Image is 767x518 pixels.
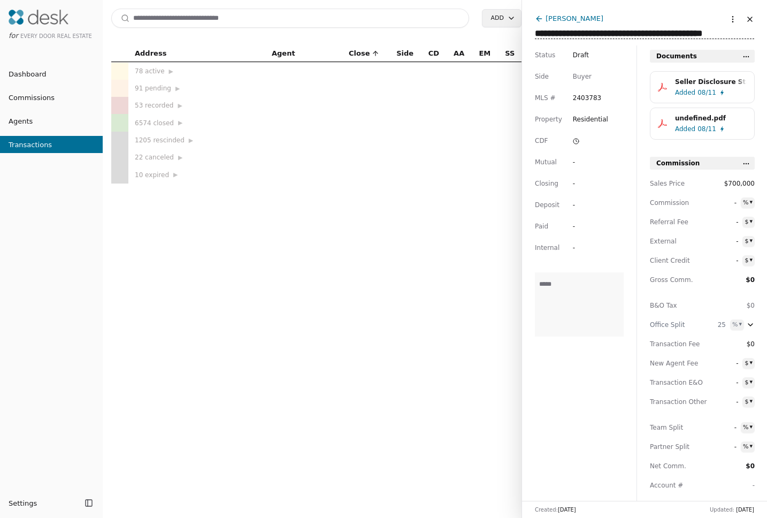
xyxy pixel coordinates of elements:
[535,200,559,210] span: Deposit
[675,77,747,87] div: Seller Disclosure Statement-Improved Property.pdf
[746,276,755,284] span: $0
[349,48,370,59] span: Close
[710,506,754,514] div: Updated:
[650,71,755,103] button: Seller Disclosure Statement-Improved Property.pdfAdded08/11
[573,221,592,232] div: -
[135,83,259,94] div: 91 pending
[697,87,716,98] span: 08/11
[573,71,592,82] div: Buyer
[719,217,738,227] span: -
[135,48,166,59] span: Address
[428,48,439,59] span: CD
[535,221,548,232] span: Paid
[697,124,716,134] span: 08/11
[189,136,193,146] span: ▶
[749,377,753,387] div: ▾
[178,153,182,163] span: ▶
[178,118,182,128] span: ▶
[135,169,259,180] div: 10 expired
[717,422,737,433] span: -
[736,507,754,513] span: [DATE]
[650,300,698,311] span: B&O Tax
[135,152,259,163] div: 22 canceled
[675,113,747,124] div: undefined.pdf
[746,462,755,470] span: $0
[739,319,742,329] div: ▾
[719,236,738,247] span: -
[717,197,737,208] span: -
[730,319,744,330] button: %
[573,114,608,125] span: Residential
[741,197,755,208] button: %
[675,124,695,134] span: Added
[650,178,698,189] span: Sales Price
[650,358,698,369] span: New Agent Fee
[9,10,68,25] img: Desk
[742,217,755,227] button: $
[719,397,738,407] span: -
[573,50,589,60] span: Draft
[650,480,698,491] span: Account #
[719,358,738,369] span: -
[749,255,753,265] div: ▾
[717,441,737,452] span: -
[650,217,698,227] span: Referral Fee
[178,101,182,111] span: ▶
[656,51,697,62] span: Documents
[535,135,548,146] span: CDF
[650,461,698,471] span: Net Comm.
[719,377,738,388] span: -
[558,507,576,513] span: [DATE]
[749,217,753,226] div: ▾
[135,100,259,111] div: 53 recorded
[719,255,738,266] span: -
[479,48,490,59] span: EM
[535,114,562,125] span: Property
[535,506,576,514] div: Created:
[135,66,259,77] div: 78 active
[573,157,592,167] div: -
[749,358,753,368] div: ▾
[650,422,698,433] span: Team Split
[675,87,695,98] span: Added
[4,494,81,512] button: Settings
[707,319,726,330] span: 25
[169,67,173,77] span: ▶
[9,498,37,509] span: Settings
[650,197,698,208] span: Commission
[573,200,592,210] div: -
[749,441,753,451] div: ▾
[535,157,557,167] span: Mutual
[573,242,592,253] div: -
[749,236,753,246] div: ▾
[535,93,556,103] span: MLS #
[724,178,755,189] span: $700,000
[650,275,698,285] span: Gross Comm.
[573,93,601,103] span: 2403783
[535,71,549,82] span: Side
[749,422,753,432] div: ▾
[175,84,180,94] span: ▶
[650,108,755,140] button: undefined.pdfAdded08/11
[454,48,464,59] span: AA
[650,339,698,349] span: Transaction Fee
[650,441,698,452] span: Partner Split
[535,50,555,60] span: Status
[650,377,698,388] span: Transaction E&O
[749,397,753,406] div: ▾
[749,197,753,207] div: ▾
[747,302,755,309] span: $0
[535,242,559,253] span: Internal
[173,170,178,180] span: ▶
[272,48,295,59] span: Agent
[735,339,755,349] span: $0
[650,255,698,266] span: Client Credit
[546,13,603,24] div: [PERSON_NAME]
[742,397,755,407] button: $
[742,358,755,369] button: $
[505,48,515,59] span: SS
[742,377,755,388] button: $
[20,33,92,39] span: Every Door Real Estate
[135,117,259,128] div: 6574 closed
[741,441,755,452] button: %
